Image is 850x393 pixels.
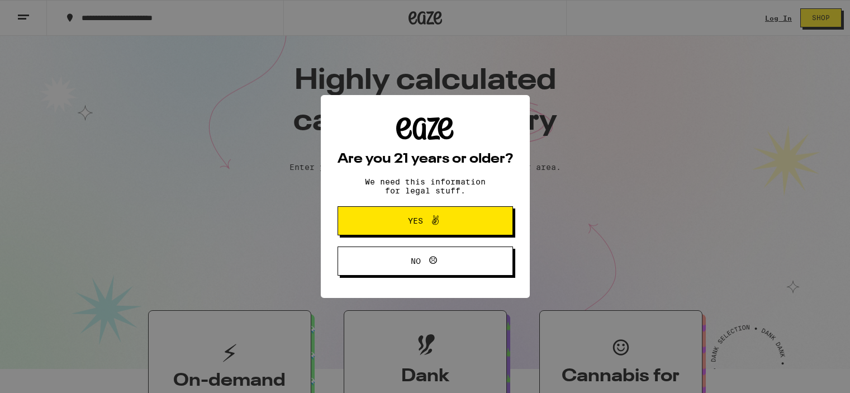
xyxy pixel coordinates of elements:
p: We need this information for legal stuff. [355,177,495,195]
span: No [411,257,421,265]
button: Yes [338,206,513,235]
span: Yes [408,217,423,225]
button: No [338,247,513,276]
h2: Are you 21 years or older? [338,153,513,166]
